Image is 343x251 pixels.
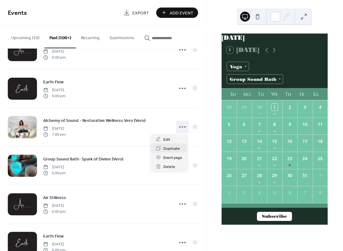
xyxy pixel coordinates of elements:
[8,7,27,19] span: Events
[226,172,233,179] div: 26
[286,189,293,196] div: 6
[163,136,170,143] span: Edit
[43,170,65,176] span: 6:00 pm
[43,155,123,163] a: Group Sound Bath- Spark of Divine (Vero)
[43,233,64,240] a: Earth Flow
[256,189,263,196] div: 4
[163,164,175,170] span: Delete
[301,189,308,196] div: 7
[271,172,278,179] div: 29
[241,138,248,145] div: 13
[226,189,233,196] div: 2
[43,209,65,214] span: 6:00 pm
[317,138,324,145] div: 18
[119,8,154,18] a: Export
[163,154,182,161] span: Event page
[317,121,324,128] div: 11
[317,104,324,111] div: 4
[43,79,64,86] span: Earth Flow
[271,189,278,196] div: 5
[241,155,248,162] div: 20
[132,10,149,16] span: Export
[44,25,76,48] button: Past (100+)
[256,104,263,111] div: 30
[286,104,293,111] div: 2
[43,55,65,60] span: 6:00 pm
[286,138,293,145] div: 16
[256,138,263,145] div: 14
[256,155,263,162] div: 21
[43,126,65,132] span: [DATE]
[317,172,324,179] div: 1
[256,172,263,179] div: 28
[76,25,105,48] button: Recurring
[226,155,233,162] div: 19
[241,189,248,196] div: 3
[317,189,324,196] div: 8
[156,8,198,18] button: Add Event
[240,88,254,101] div: Mo
[301,104,308,111] div: 3
[43,132,65,137] span: 7:00 pm
[43,195,66,201] span: Air Stillness
[254,88,268,101] div: Tu
[301,138,308,145] div: 17
[271,155,278,162] div: 22
[226,104,233,111] div: 28
[222,34,328,43] div: [DATE]
[317,155,324,162] div: 25
[286,172,293,179] div: 30
[241,104,248,111] div: 29
[281,88,295,101] div: Th
[271,121,278,128] div: 8
[43,242,65,247] span: [DATE]
[241,172,248,179] div: 27
[43,117,146,124] a: Alchemy of Sound - Restorative Wellness Vero (Vero)
[43,78,64,86] a: Earth Flow
[105,25,139,48] button: Submissions
[43,87,65,93] span: [DATE]
[43,203,65,209] span: [DATE]
[301,155,308,162] div: 24
[271,104,278,111] div: 1
[309,88,323,101] div: Sa
[257,212,292,221] button: Subscribe
[295,88,309,101] div: Fr
[6,25,44,48] button: Upcoming (10)
[43,165,65,170] span: [DATE]
[226,121,233,128] div: 5
[227,88,240,101] div: Su
[271,138,278,145] div: 15
[43,49,65,55] span: [DATE]
[301,172,308,179] div: 31
[301,121,308,128] div: 10
[241,121,248,128] div: 6
[43,233,64,240] span: Earth Flow
[43,93,65,99] span: 6:00 pm
[163,145,180,152] span: Duplicate
[43,156,123,163] span: Group Sound Bath- Spark of Divine (Vero)
[286,121,293,128] div: 9
[43,194,66,201] a: Air Stillness
[286,155,293,162] div: 23
[170,10,193,16] span: Add Event
[226,138,233,145] div: 12
[256,121,263,128] div: 7
[268,88,281,101] div: We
